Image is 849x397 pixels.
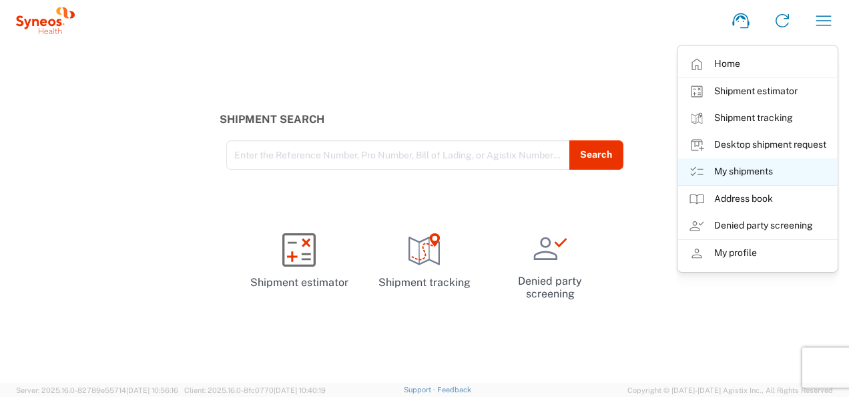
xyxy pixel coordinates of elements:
a: Desktop shipment request [678,132,837,158]
a: Shipment estimator [242,221,356,301]
a: My profile [678,240,837,267]
button: Search [569,140,623,170]
a: Shipment tracking [678,105,837,132]
a: Shipment estimator [678,78,837,105]
span: [DATE] 10:40:19 [274,386,326,394]
span: [DATE] 10:56:16 [126,386,178,394]
a: Denied party screening [493,221,607,311]
a: Denied party screening [678,213,837,239]
span: Server: 2025.16.0-82789e55714 [16,386,178,394]
a: My shipments [678,158,837,185]
span: Client: 2025.16.0-8fc0770 [184,386,326,394]
span: Copyright © [DATE]-[DATE] Agistix Inc., All Rights Reserved [627,384,833,396]
h3: Shipment Search [220,113,630,126]
a: Support [404,386,437,394]
a: Shipment tracking [367,221,482,301]
a: Home [678,51,837,78]
a: Address book [678,186,837,213]
a: Feedback [437,386,471,394]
